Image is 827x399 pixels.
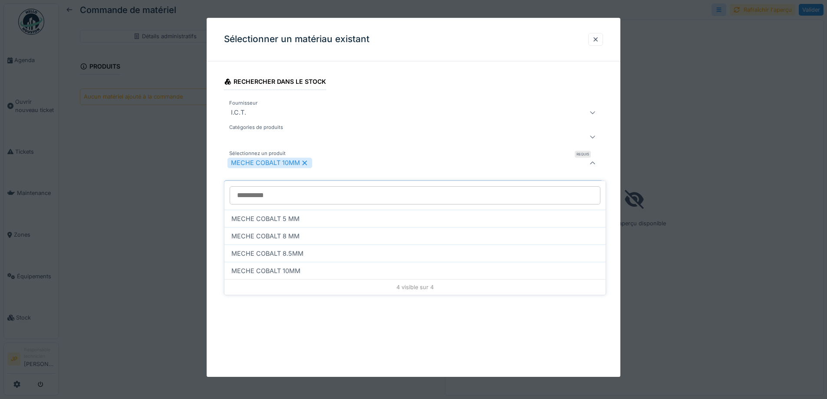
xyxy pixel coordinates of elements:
label: Sélectionnez un produit [227,150,287,157]
div: MECHE COBALT 8 MM [224,227,606,244]
div: Requis [575,151,591,158]
div: MECHE COBALT 10MM [224,262,606,279]
label: Fournisseur [227,99,259,107]
div: MECHE COBALT 8.5MM [224,244,606,262]
div: Rechercher dans le stock [224,75,326,90]
div: 4 visible sur 4 [224,279,606,295]
label: Catégories de produits [227,124,285,131]
h3: Sélectionner un matériau existant [224,34,369,45]
div: I.C.T. [227,107,250,118]
div: MECHE COBALT 10MM [227,158,312,168]
div: MECHE COBALT 5 MM [224,210,606,227]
